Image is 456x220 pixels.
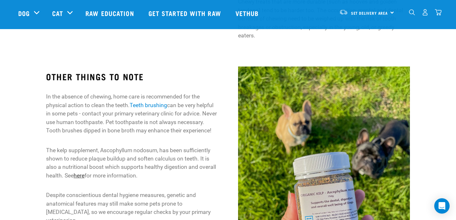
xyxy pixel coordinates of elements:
[409,9,415,15] img: home-icon-1@2x.png
[130,102,167,108] a: Teeth brushing
[229,0,267,26] a: Vethub
[52,8,63,18] a: Cat
[142,0,229,26] a: Get started with Raw
[422,9,428,16] img: user.png
[18,8,30,18] a: Dog
[435,9,442,16] img: home-icon@2x.png
[46,146,218,180] p: The kelp supplement, Ascophyllum nodosum, has been sufficiently shown to reduce plaque buildup an...
[434,198,450,214] div: Open Intercom Messenger
[351,12,388,14] span: Set Delivery Area
[46,92,218,135] p: In the absence of chewing, home care is recommended for the physical action to clean the teeth. c...
[79,0,142,26] a: Raw Education
[339,9,348,15] img: van-moving.png
[74,172,84,179] a: here
[46,72,218,82] h3: OTHER THINGS TO NOTE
